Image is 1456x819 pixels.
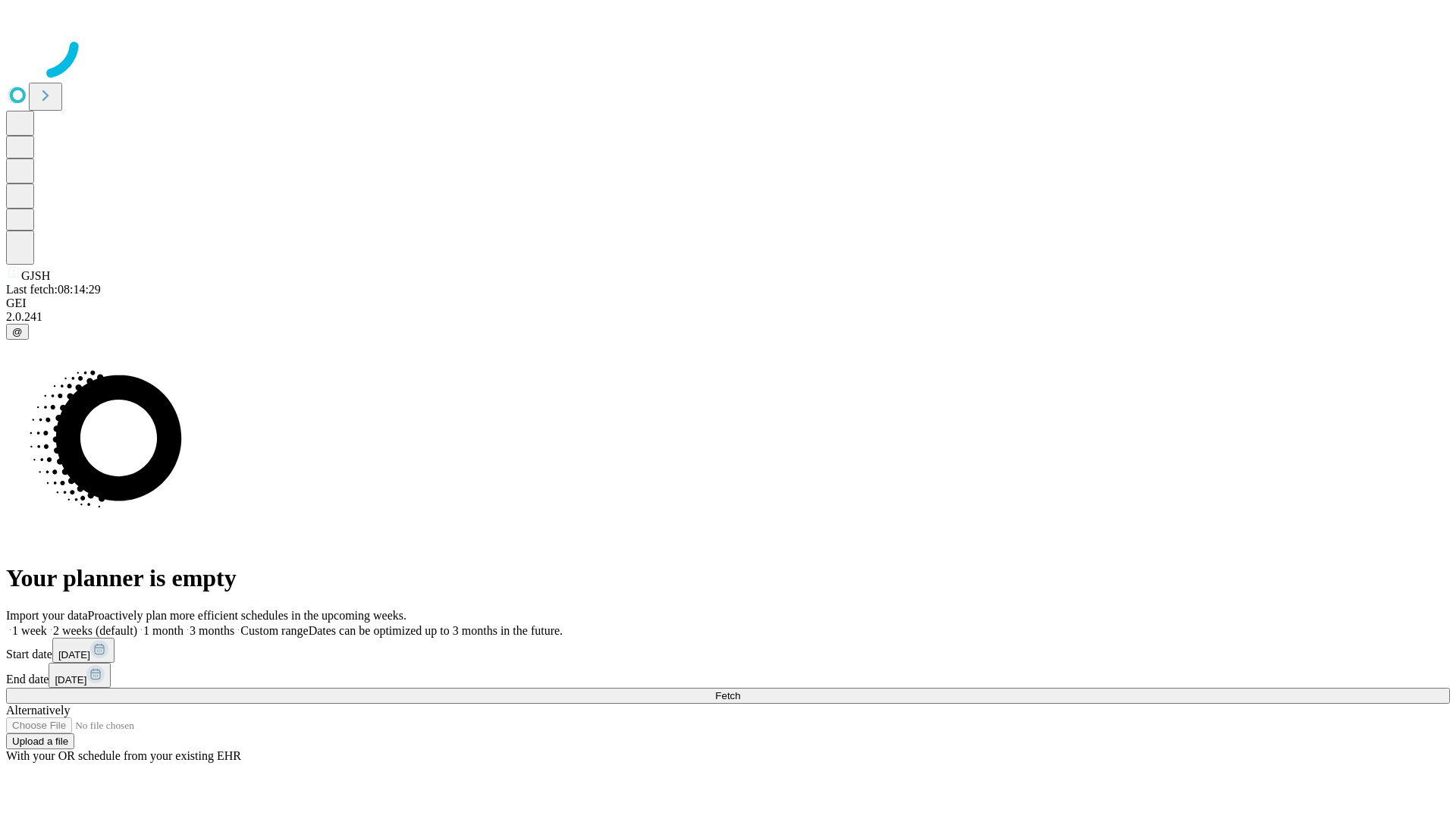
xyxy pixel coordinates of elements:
[6,297,1450,310] div: GEI
[143,624,184,637] span: 1 month
[6,310,1450,324] div: 2.0.241
[240,624,308,637] span: Custom range
[58,649,90,661] span: [DATE]
[6,733,74,749] button: Upload a file
[88,609,406,622] span: Proactively plan more efficient schedules in the upcoming weeks.
[52,638,115,663] button: [DATE]
[53,624,137,637] span: 2 weeks (default)
[6,638,1450,663] div: Start date
[6,704,70,717] span: Alternatively
[6,283,101,296] span: Last fetch: 08:14:29
[55,674,86,686] span: [DATE]
[6,324,29,340] button: @
[12,624,47,637] span: 1 week
[21,269,50,282] span: GJSH
[6,749,241,762] span: With your OR schedule from your existing EHR
[309,624,563,637] span: Dates can be optimized up to 3 months in the future.
[12,326,23,337] span: @
[6,663,1450,688] div: End date
[6,564,1450,592] h1: Your planner is empty
[715,690,740,701] span: Fetch
[49,663,111,688] button: [DATE]
[6,688,1450,704] button: Fetch
[6,609,88,622] span: Import your data
[190,624,234,637] span: 3 months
